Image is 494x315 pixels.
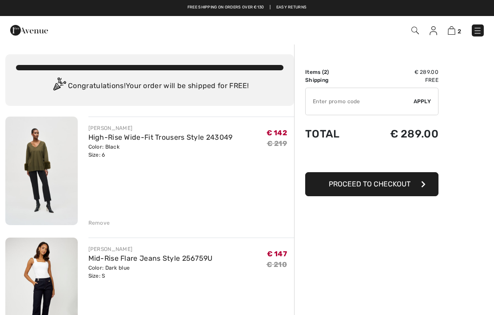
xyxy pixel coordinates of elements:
a: 2 [448,25,461,36]
td: Free [360,76,438,84]
img: Congratulation2.svg [50,77,68,95]
td: Shipping [305,76,360,84]
div: Color: Black Size: 6 [88,143,233,159]
td: € 289.00 [360,68,438,76]
img: Search [411,27,419,34]
input: Promo code [306,88,414,115]
a: Free shipping on orders over €130 [187,4,264,11]
span: 2 [458,28,461,35]
a: Easy Returns [276,4,307,11]
div: Color: Dark blue Size: S [88,264,213,280]
span: | [270,4,271,11]
div: Congratulations! Your order will be shipped for FREE! [16,77,283,95]
td: € 289.00 [360,119,438,149]
s: € 219 [267,139,287,148]
td: Items ( ) [305,68,360,76]
span: € 147 [267,250,287,258]
img: High-Rise Wide-Fit Trousers Style 243049 [5,117,78,225]
img: 1ère Avenue [10,21,48,39]
a: High-Rise Wide-Fit Trousers Style 243049 [88,133,233,141]
a: Mid-Rise Flare Jeans Style 256759U [88,254,213,262]
button: Proceed to Checkout [305,172,438,196]
span: 2 [324,69,327,75]
img: My Info [430,26,437,35]
span: € 142 [267,129,287,137]
div: Remove [88,219,110,227]
span: Apply [414,97,431,105]
s: € 210 [267,260,287,269]
img: Shopping Bag [448,26,455,35]
span: Proceed to Checkout [329,180,410,188]
div: [PERSON_NAME] [88,124,233,132]
div: [PERSON_NAME] [88,245,213,253]
img: Menu [473,26,482,35]
a: 1ère Avenue [10,25,48,34]
td: Total [305,119,360,149]
iframe: PayPal [305,149,438,169]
